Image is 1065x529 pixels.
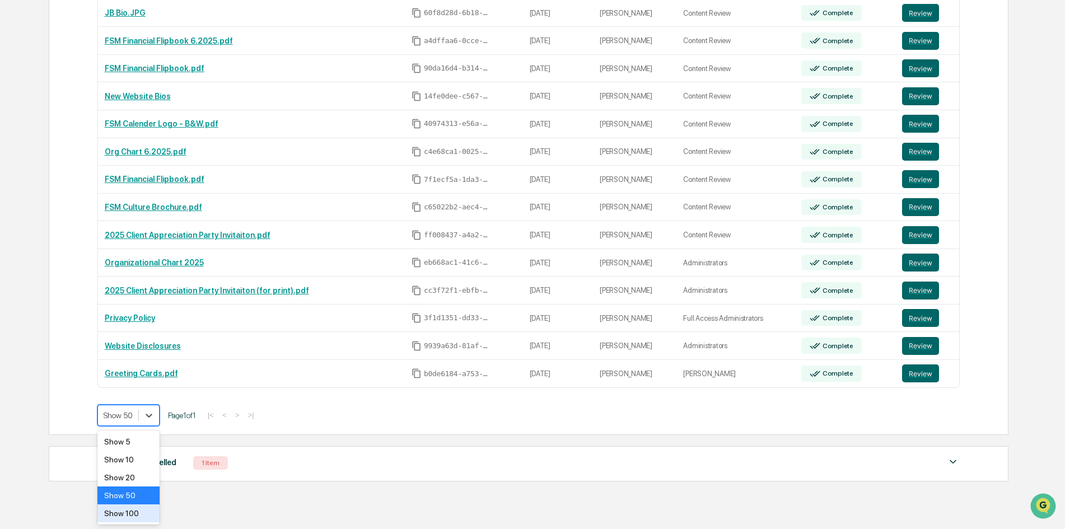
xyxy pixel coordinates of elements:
div: Complete [820,342,853,350]
div: Complete [820,37,853,45]
button: Review [902,337,939,355]
td: [DATE] [523,138,594,166]
a: FSM Culture Brochure.pdf [105,203,202,212]
span: Copy Id [412,368,422,378]
td: [DATE] [523,82,594,110]
td: Content Review [676,221,795,249]
a: JB Bio.JPG [105,8,146,17]
a: 🗄️Attestations [77,137,143,157]
span: Page 1 of 1 [168,411,196,420]
span: c4e68ca1-0025-4b71-9170-61f4e691e824 [424,147,491,156]
td: [DATE] [523,360,594,387]
span: Copy Id [412,313,422,323]
div: Complete [820,175,853,183]
a: New Website Bios [105,92,171,101]
td: [DATE] [523,166,594,194]
button: Review [902,115,939,133]
div: We're available if you need us! [38,97,142,106]
a: Greeting Cards.pdf [105,369,178,378]
td: [DATE] [523,55,594,83]
div: 🖐️ [11,142,20,151]
button: Review [902,309,939,327]
a: 🔎Data Lookup [7,158,75,178]
td: [PERSON_NAME] [593,332,676,360]
span: Copy Id [412,285,422,296]
span: Copy Id [412,147,422,157]
div: 1 Item [193,456,228,470]
div: Complete [820,314,853,322]
td: Administrators [676,332,795,360]
a: Review [902,309,952,327]
a: Review [902,282,952,299]
a: Review [902,170,952,188]
td: [PERSON_NAME] [593,166,676,194]
a: Review [902,364,952,382]
div: Complete [820,64,853,72]
div: Complete [820,92,853,100]
td: [DATE] [523,110,594,138]
a: FSM Financial Flipbook.pdf [105,175,204,184]
span: 7f1ecf5a-1da3-4480-9cee-e67045f8e3e9 [424,175,491,184]
span: Preclearance [22,141,72,152]
td: Full Access Administrators [676,305,795,333]
td: Content Review [676,194,795,222]
td: [DATE] [523,332,594,360]
button: |< [204,410,217,420]
div: Complete [820,369,853,377]
button: Review [902,364,939,382]
button: Review [902,282,939,299]
td: Content Review [676,166,795,194]
span: Data Lookup [22,162,71,174]
button: Review [902,170,939,188]
a: Website Disclosures [105,341,181,350]
span: Copy Id [412,8,422,18]
a: Review [902,226,952,244]
button: Review [902,198,939,216]
span: Copy Id [412,341,422,351]
div: 🔎 [11,163,20,172]
span: 40974313-e56a-42ab-9d32-e6209ad54d4a [424,119,491,128]
td: Administrators [676,277,795,305]
a: FSM Financial Flipbook.pdf [105,64,204,73]
span: Copy Id [412,36,422,46]
span: 3f1d1351-dd33-481d-8b0c-a3648813fca0 [424,313,491,322]
div: 🗄️ [81,142,90,151]
td: [PERSON_NAME] [593,194,676,222]
td: [PERSON_NAME] [593,55,676,83]
span: b0de6184-a753-434d-85b3-41749d4e1c1d [424,369,491,378]
button: Review [902,59,939,77]
div: Complete [820,259,853,266]
img: 1746055101610-c473b297-6a78-478c-a979-82029cc54cd1 [11,86,31,106]
div: Show 100 [97,504,160,522]
img: caret [946,455,960,469]
button: Review [902,87,939,105]
td: [DATE] [523,194,594,222]
a: 🖐️Preclearance [7,137,77,157]
a: Review [902,32,952,50]
td: [PERSON_NAME] [593,360,676,387]
button: >| [244,410,257,420]
span: Copy Id [412,174,422,184]
div: Complete [820,231,853,239]
span: Copy Id [412,258,422,268]
span: a4dffaa6-0cce-494e-b97e-bce6ffbe0be6 [424,36,491,45]
td: Content Review [676,110,795,138]
div: Complete [820,9,853,17]
button: Review [902,4,939,22]
span: Copy Id [412,202,422,212]
td: [DATE] [523,249,594,277]
td: [PERSON_NAME] [593,221,676,249]
span: eb668ac1-41c6-4461-837d-9e82efd9d17d [424,258,491,267]
div: Start new chat [38,86,184,97]
button: Review [902,226,939,244]
a: Review [902,143,952,161]
a: 2025 Client Appreciation Party Invitaiton (for print).pdf [105,286,309,295]
td: [PERSON_NAME] [593,305,676,333]
td: Content Review [676,55,795,83]
a: Powered byPylon [79,189,136,198]
td: [PERSON_NAME] [593,82,676,110]
a: Organizational Chart 2025 [105,258,204,267]
button: > [232,410,243,420]
span: 14fe0dee-c567-4f09-a0e8-d5d4c01d0f86 [424,92,491,101]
